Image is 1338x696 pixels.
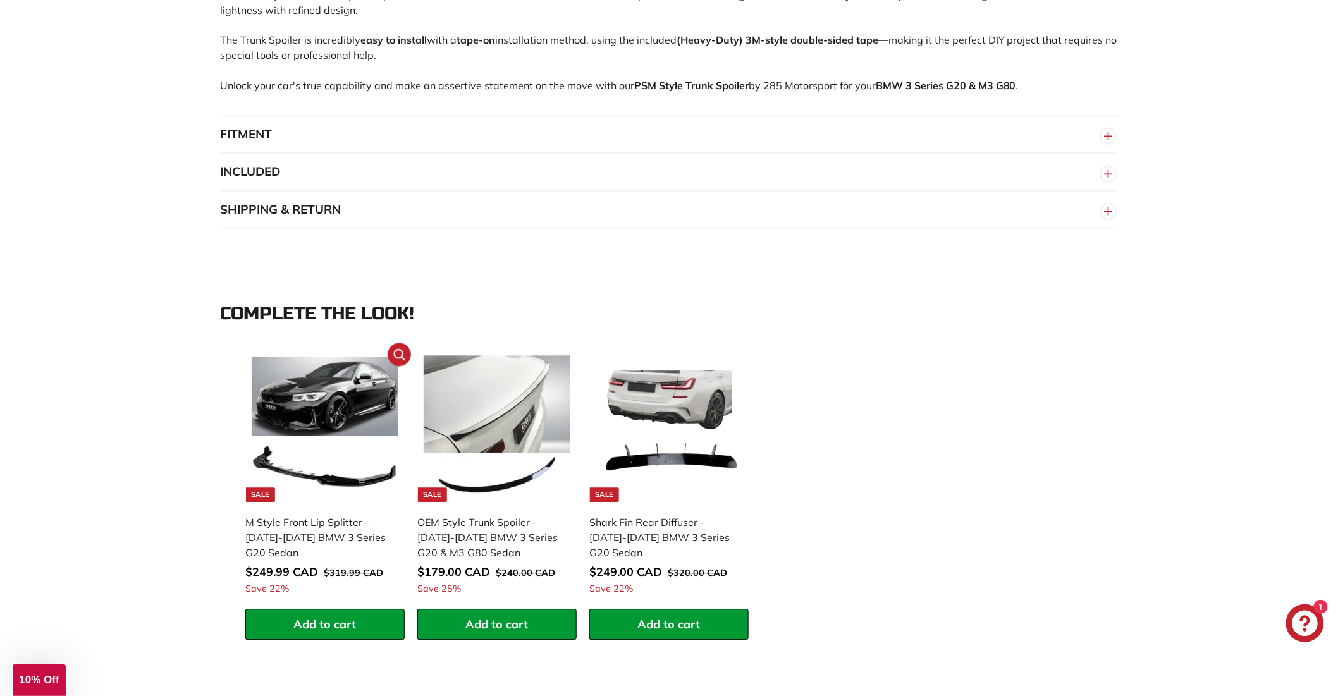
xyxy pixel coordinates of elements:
button: INCLUDED [220,154,1118,192]
button: Add to cart [245,609,405,641]
div: OEM Style Trunk Spoiler - [DATE]-[DATE] BMW 3 Series G20 & M3 G80 Sedan [417,515,564,561]
div: Sale [590,488,619,503]
span: Add to cart [638,618,701,632]
div: 10% Off [13,664,66,696]
inbox-online-store-chat: Shopify online store chat [1282,604,1328,645]
div: Sale [418,488,447,503]
strong: tape-on [457,34,495,47]
div: Shark Fin Rear Diffuser - [DATE]-[DATE] BMW 3 Series G20 Sedan [589,515,736,561]
a: Sale bmw 3 series diffuser Shark Fin Rear Diffuser - [DATE]-[DATE] BMW 3 Series G20 Sedan Save 22% [589,350,749,609]
span: Add to cart [466,618,529,632]
span: $249.00 CAD [589,565,662,580]
span: $320.00 CAD [668,568,727,579]
strong: easy to install [360,34,427,47]
span: Save 22% [589,583,633,597]
span: $249.99 CAD [245,565,318,580]
div: Sale [246,488,275,503]
a: Sale OEM Style Trunk Spoiler - [DATE]-[DATE] BMW 3 Series G20 & M3 G80 Sedan Save 25% [417,350,577,609]
button: FITMENT [220,116,1118,154]
span: Save 22% [245,583,289,597]
img: bmw 3 series diffuser [596,356,742,503]
span: Save 25% [417,583,461,597]
span: $179.00 CAD [417,565,490,580]
button: SHIPPING & RETURN [220,192,1118,229]
div: Complete the look! [220,305,1118,324]
a: Sale M Style Front Lip Splitter - [DATE]-[DATE] BMW 3 Series G20 Sedan Save 22% [245,350,405,609]
strong: (Heavy-Duty) 3M-style double-sided tape [677,34,878,47]
div: M Style Front Lip Splitter - [DATE]-[DATE] BMW 3 Series G20 Sedan [245,515,392,561]
strong: PSM Style [634,80,683,92]
strong: Trunk Spoiler [685,80,749,92]
span: $240.00 CAD [496,568,555,579]
button: Add to cart [417,609,577,641]
strong: BMW 3 Series G20 & M3 G80 [876,80,1016,92]
span: $319.99 CAD [324,568,383,579]
span: 10% Off [19,674,59,686]
span: Add to cart [294,618,357,632]
button: Add to cart [589,609,749,641]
